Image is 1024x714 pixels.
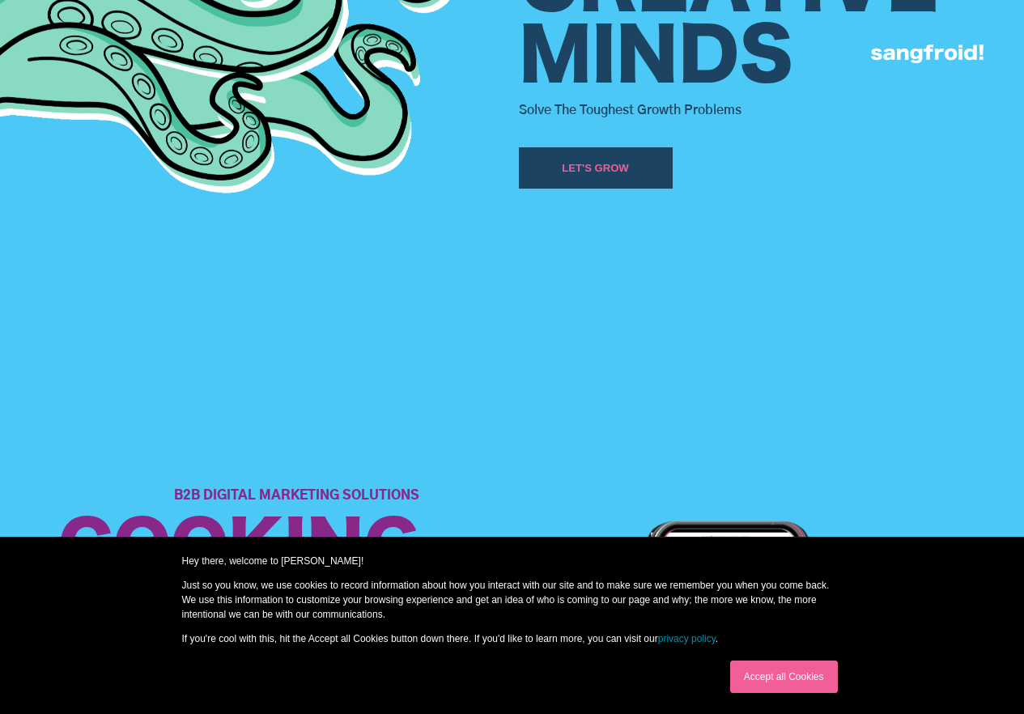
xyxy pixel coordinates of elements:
img: logo [871,45,984,63]
p: If you're cool with this, hit the Accept all Cookies button down there. If you'd like to learn mo... [182,631,843,646]
div: Let's Grow [562,160,629,176]
p: Hey there, welcome to [PERSON_NAME]! [182,554,843,568]
a: Accept all Cookies [730,661,838,693]
a: privacy policy [658,633,716,644]
a: privacy policy [104,315,151,324]
p: Just so you know, we use cookies to record information about how you interact with our site and t... [182,578,843,622]
a: Let's Grow [519,148,673,189]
